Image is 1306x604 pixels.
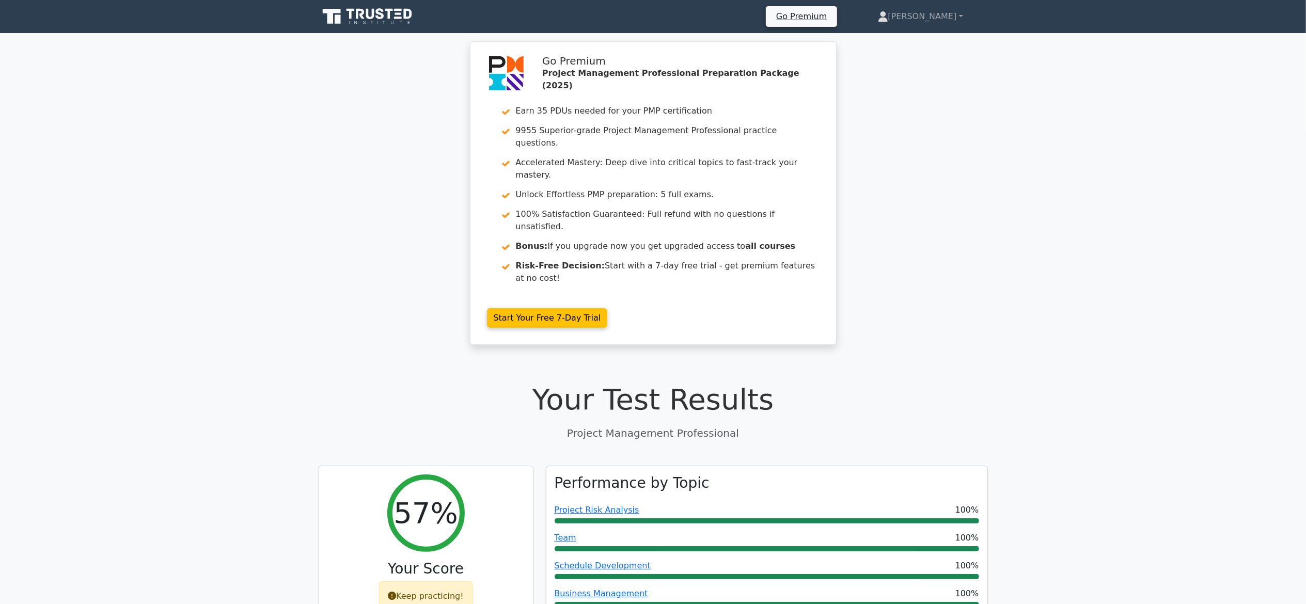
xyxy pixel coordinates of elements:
h2: 57% [394,496,458,530]
span: 100% [955,560,979,572]
a: Business Management [555,589,648,598]
a: Schedule Development [555,561,651,570]
a: Project Risk Analysis [555,505,639,515]
span: 100% [955,587,979,600]
p: Project Management Professional [319,425,988,441]
a: Go Premium [770,9,833,23]
h3: Performance by Topic [555,474,710,492]
span: 100% [955,504,979,516]
h1: Your Test Results [319,382,988,417]
h3: Your Score [327,560,525,578]
a: Start Your Free 7-Day Trial [487,308,608,328]
a: Team [555,533,576,543]
span: 100% [955,532,979,544]
a: [PERSON_NAME] [853,6,988,27]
